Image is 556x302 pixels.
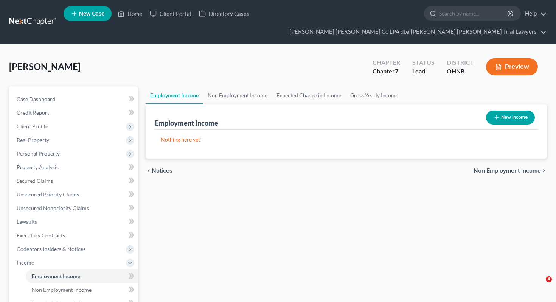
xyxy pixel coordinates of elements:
div: OHNB [447,67,474,76]
span: Non Employment Income [474,168,541,174]
a: Expected Change in Income [272,86,346,104]
div: District [447,58,474,67]
a: Case Dashboard [11,92,138,106]
a: Lawsuits [11,215,138,229]
span: Notices [152,168,172,174]
span: Secured Claims [17,177,53,184]
span: Unsecured Priority Claims [17,191,79,198]
a: Property Analysis [11,160,138,174]
div: Chapter [373,58,400,67]
span: Lawsuits [17,218,37,225]
a: Secured Claims [11,174,138,188]
a: Employment Income [146,86,203,104]
i: chevron_right [541,168,547,174]
button: chevron_left Notices [146,168,172,174]
span: Personal Property [17,150,60,157]
a: Non Employment Income [26,283,138,297]
a: Unsecured Nonpriority Claims [11,201,138,215]
span: Codebtors Insiders & Notices [17,246,85,252]
span: Executory Contracts [17,232,65,238]
iframe: Intercom live chat [530,276,548,294]
div: Lead [412,67,435,76]
a: Directory Cases [195,7,253,20]
span: 7 [395,67,398,75]
a: Home [114,7,146,20]
a: Credit Report [11,106,138,120]
span: 4 [546,276,552,282]
span: Employment Income [32,273,80,279]
button: Preview [486,58,538,75]
span: Non Employment Income [32,286,92,293]
i: chevron_left [146,168,152,174]
button: New Income [486,111,535,125]
a: Client Portal [146,7,195,20]
div: Employment Income [155,118,218,128]
span: New Case [79,11,104,17]
span: Income [17,259,34,266]
a: Executory Contracts [11,229,138,242]
span: Client Profile [17,123,48,129]
a: Unsecured Priority Claims [11,188,138,201]
span: Real Property [17,137,49,143]
a: Help [521,7,547,20]
input: Search by name... [439,6,508,20]
a: Non Employment Income [203,86,272,104]
p: Nothing here yet! [161,136,532,143]
button: Non Employment Income chevron_right [474,168,547,174]
span: Property Analysis [17,164,59,170]
span: Unsecured Nonpriority Claims [17,205,89,211]
a: Employment Income [26,269,138,283]
span: Credit Report [17,109,49,116]
span: [PERSON_NAME] [9,61,81,72]
div: Chapter [373,67,400,76]
a: Gross Yearly Income [346,86,403,104]
span: Case Dashboard [17,96,55,102]
a: [PERSON_NAME] [PERSON_NAME] Co LPA dba [PERSON_NAME] [PERSON_NAME] Trial Lawyers [286,25,547,39]
div: Status [412,58,435,67]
